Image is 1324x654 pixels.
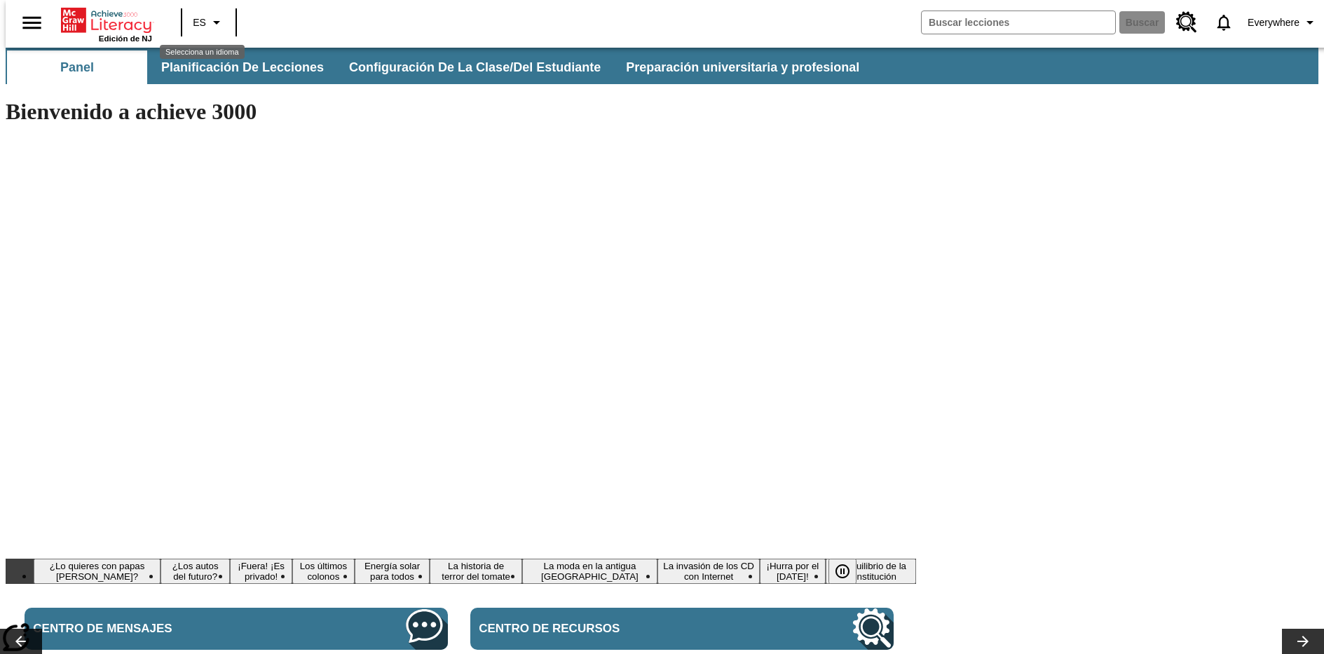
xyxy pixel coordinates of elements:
span: ES [193,15,206,30]
button: Diapositiva 6 La historia de terror del tomate [430,559,521,584]
div: Subbarra de navegación [6,50,872,84]
button: Diapositiva 9 ¡Hurra por el Día de la Constitución! [760,559,825,584]
span: Centro de recursos [479,622,736,636]
button: Abrir el menú lateral [11,2,53,43]
h1: Bienvenido a achieve 3000 [6,99,916,125]
span: Edición de NJ [99,34,152,43]
button: Planificación de lecciones [150,50,335,84]
a: Centro de recursos, Se abrirá en una pestaña nueva. [470,608,894,650]
button: Diapositiva 8 La invasión de los CD con Internet [657,559,760,584]
input: Buscar campo [922,11,1115,34]
div: Subbarra de navegación [6,48,1318,84]
a: Notificaciones [1206,4,1242,41]
span: Centro de mensajes [33,622,290,636]
div: Portada [61,5,152,43]
button: Perfil/Configuración [1242,10,1324,35]
a: Centro de recursos, Se abrirá en una pestaña nueva. [1168,4,1206,41]
div: Selecciona un idioma [160,45,245,59]
div: Pausar [828,559,871,584]
button: Configuración de la clase/del estudiante [338,50,612,84]
button: Diapositiva 10 El equilibrio de la Constitución [826,559,916,584]
button: Diapositiva 4 Los últimos colonos [292,559,355,584]
a: Portada [61,6,152,34]
button: Diapositiva 2 ¿Los autos del futuro? [161,559,230,584]
span: Everywhere [1248,15,1299,30]
button: Lenguaje: ES, Selecciona un idioma [186,10,231,35]
button: Diapositiva 5 Energía solar para todos [355,559,430,584]
button: Panel [7,50,147,84]
button: Diapositiva 1 ¿Lo quieres con papas fritas? [34,559,161,584]
button: Preparación universitaria y profesional [615,50,871,84]
button: Diapositiva 7 La moda en la antigua Roma [522,559,657,584]
button: Pausar [828,559,856,584]
button: Diapositiva 3 ¡Fuera! ¡Es privado! [230,559,292,584]
a: Centro de mensajes [25,608,448,650]
button: Carrusel de lecciones, seguir [1282,629,1324,654]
